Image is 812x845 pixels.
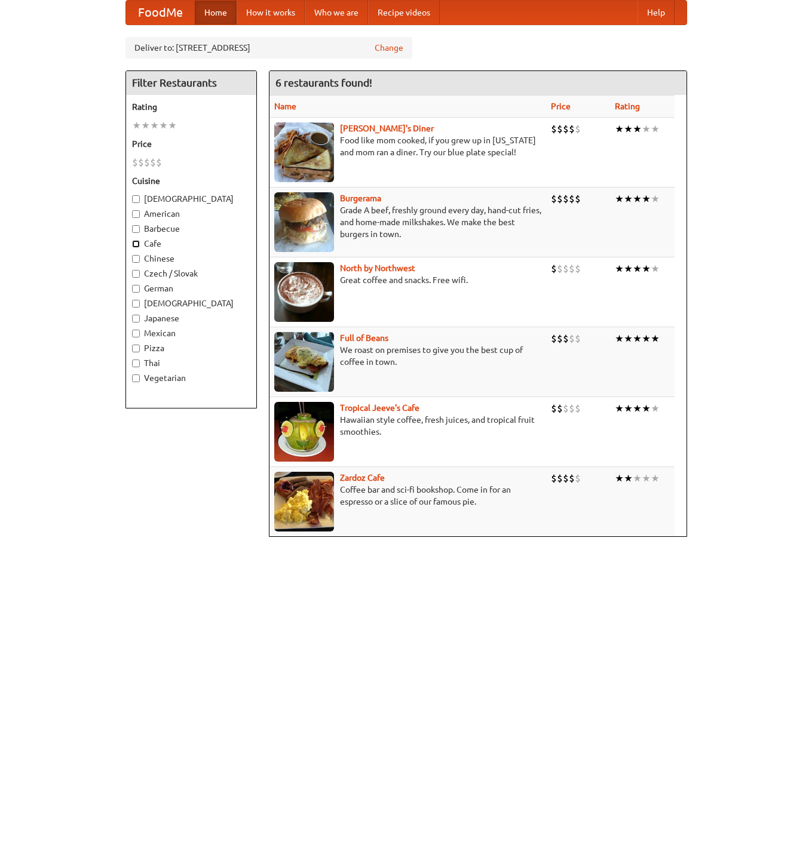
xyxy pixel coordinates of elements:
[642,262,651,275] li: ★
[132,345,140,352] input: Pizza
[651,192,660,205] li: ★
[624,192,633,205] li: ★
[150,119,159,132] li: ★
[132,285,140,293] input: German
[132,270,140,278] input: Czech / Slovak
[633,402,642,415] li: ★
[340,263,415,273] a: North by Northwest
[132,208,250,220] label: American
[575,122,581,136] li: $
[575,192,581,205] li: $
[575,402,581,415] li: $
[132,268,250,279] label: Czech / Slovak
[132,330,140,337] input: Mexican
[557,402,563,415] li: $
[274,134,541,158] p: Food like mom cooked, if you grew up in [US_STATE] and mom ran a diner. Try our blue plate special!
[633,122,642,136] li: ★
[563,192,569,205] li: $
[557,472,563,485] li: $
[569,472,575,485] li: $
[615,192,624,205] li: ★
[132,156,138,169] li: $
[557,332,563,345] li: $
[132,138,250,150] h5: Price
[132,238,250,250] label: Cafe
[633,262,642,275] li: ★
[132,240,140,248] input: Cafe
[624,332,633,345] li: ★
[551,262,557,275] li: $
[274,472,334,531] img: zardoz.jpg
[274,122,334,182] img: sallys.jpg
[651,472,660,485] li: ★
[159,119,168,132] li: ★
[340,403,419,413] a: Tropical Jeeve's Cafe
[340,473,385,483] a: Zardoz Cafe
[132,372,250,384] label: Vegetarian
[642,402,651,415] li: ★
[274,192,334,252] img: burgerama.jpg
[615,332,624,345] li: ★
[275,77,372,88] ng-pluralize: 6 restaurants found!
[132,210,140,218] input: American
[132,225,140,233] input: Barbecue
[340,193,381,203] a: Burgerama
[150,156,156,169] li: $
[638,1,675,24] a: Help
[132,175,250,187] h5: Cuisine
[156,156,162,169] li: $
[624,402,633,415] li: ★
[651,262,660,275] li: ★
[132,101,250,113] h5: Rating
[126,1,195,24] a: FoodMe
[340,124,434,133] a: [PERSON_NAME]'s Diner
[132,312,250,324] label: Japanese
[651,332,660,345] li: ★
[132,297,250,309] label: [DEMOGRAPHIC_DATA]
[569,262,575,275] li: $
[551,332,557,345] li: $
[132,255,140,263] input: Chinese
[624,262,633,275] li: ★
[125,37,412,59] div: Deliver to: [STREET_ADDRESS]
[274,274,541,286] p: Great coffee and snacks. Free wifi.
[633,332,642,345] li: ★
[132,119,141,132] li: ★
[624,472,633,485] li: ★
[132,223,250,235] label: Barbecue
[551,402,557,415] li: $
[132,315,140,322] input: Japanese
[132,300,140,308] input: [DEMOGRAPHIC_DATA]
[274,402,334,462] img: jeeves.jpg
[168,119,177,132] li: ★
[375,42,403,54] a: Change
[274,332,334,392] img: beans.jpg
[651,402,660,415] li: ★
[615,122,624,136] li: ★
[642,332,651,345] li: ★
[340,333,388,343] a: Full of Beans
[138,156,144,169] li: $
[274,414,541,438] p: Hawaiian style coffee, fresh juices, and tropical fruit smoothies.
[126,71,256,95] h4: Filter Restaurants
[615,472,624,485] li: ★
[642,472,651,485] li: ★
[563,402,569,415] li: $
[132,357,250,369] label: Thai
[144,156,150,169] li: $
[274,344,541,368] p: We roast on premises to give you the best cup of coffee in town.
[615,402,624,415] li: ★
[551,472,557,485] li: $
[132,359,140,367] input: Thai
[551,102,571,111] a: Price
[132,282,250,294] label: German
[615,262,624,275] li: ★
[132,327,250,339] label: Mexican
[575,472,581,485] li: $
[132,193,250,205] label: [DEMOGRAPHIC_DATA]
[132,195,140,203] input: [DEMOGRAPHIC_DATA]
